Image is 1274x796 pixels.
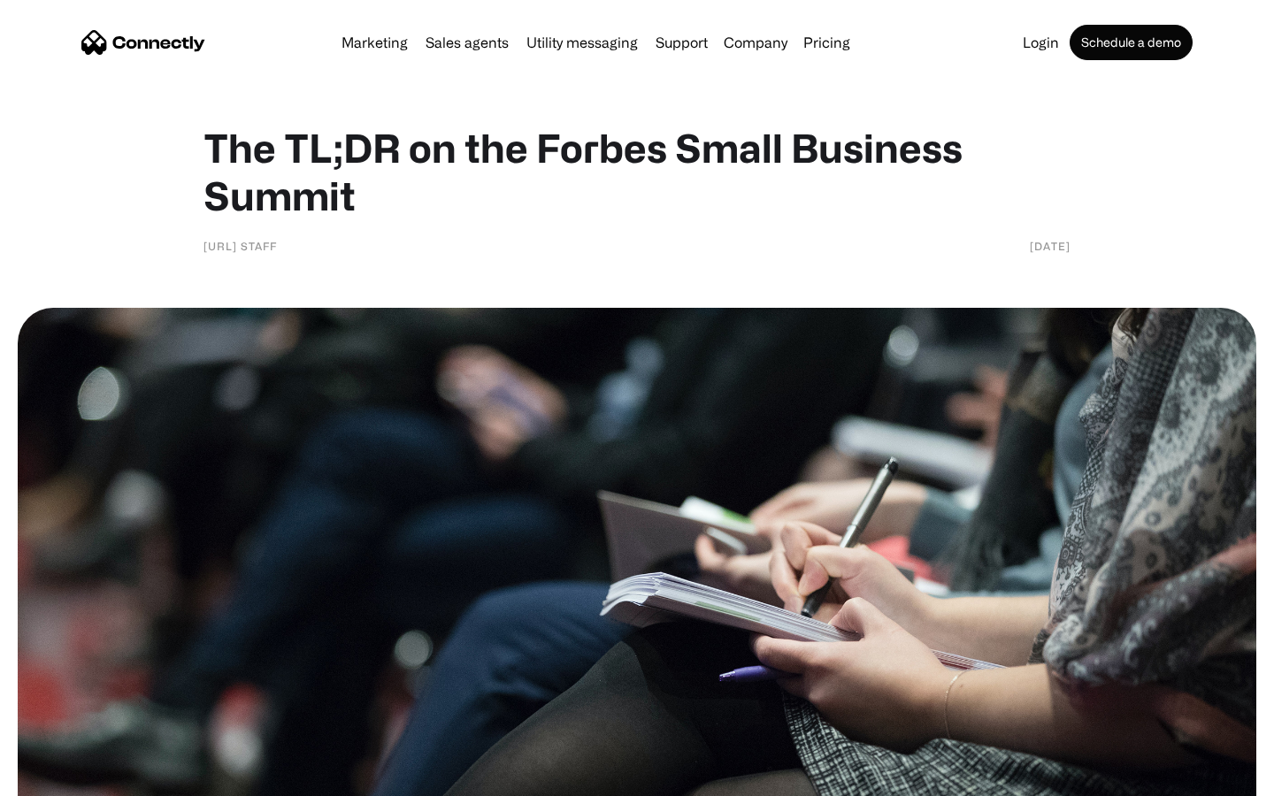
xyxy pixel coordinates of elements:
[718,30,793,55] div: Company
[203,237,277,255] div: [URL] Staff
[724,30,787,55] div: Company
[203,124,1071,219] h1: The TL;DR on the Forbes Small Business Summit
[418,35,516,50] a: Sales agents
[18,765,106,790] aside: Language selected: English
[649,35,715,50] a: Support
[1016,35,1066,50] a: Login
[519,35,645,50] a: Utility messaging
[334,35,415,50] a: Marketing
[81,29,205,56] a: home
[1070,25,1193,60] a: Schedule a demo
[796,35,857,50] a: Pricing
[1030,237,1071,255] div: [DATE]
[35,765,106,790] ul: Language list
